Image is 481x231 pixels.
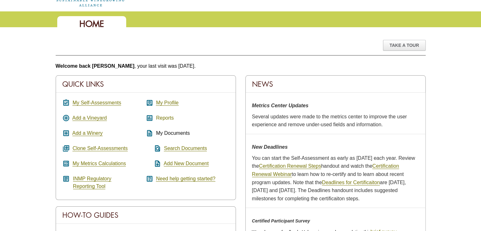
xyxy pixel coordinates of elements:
b: Welcome back [PERSON_NAME] [56,63,135,69]
i: description [146,129,153,137]
i: calculate [62,160,70,167]
a: Add a Winery [72,130,103,136]
em: Certified Participant Survey [252,218,310,223]
a: My Metrics Calculations [72,161,126,166]
i: help_center [146,175,153,183]
a: Certification Renewal Webinar [252,163,399,177]
div: How-To Guides [56,207,236,224]
strong: Metrics Center Updates [252,103,309,108]
span: Several updates were made to the metrics center to improve the user experience and remove under-u... [252,114,407,128]
a: INMP RegulatoryReporting Tool [73,176,112,189]
i: assignment_turned_in [62,99,70,107]
i: add_circle [62,114,70,122]
div: Take A Tour [383,40,426,51]
i: note_add [146,160,161,167]
i: article [62,175,70,183]
i: queue [62,145,70,152]
i: add_box [62,129,70,137]
a: Need help getting started? [156,176,215,182]
a: My Profile [156,100,178,106]
a: Certification Renewal Steps [259,163,321,169]
a: Search Documents [164,146,207,151]
p: You can start the Self-Assessment as early as [DATE] each year. Review the handout and watch the ... [252,154,419,203]
i: account_box [146,99,153,107]
a: Reports [156,115,174,121]
span: Home [79,18,104,29]
div: News [246,76,425,93]
div: Quick Links [56,76,236,93]
a: Deadlines for Certificaiton [322,180,380,185]
a: Clone Self-Assessments [72,146,127,151]
p: , your last visit was [DATE]. [56,62,426,70]
a: Add a Vineyard [72,115,107,121]
a: Add New Document [164,161,209,166]
i: assessment [146,114,153,122]
strong: New Deadlines [252,144,288,150]
span: My Documents [156,130,190,136]
a: My Self-Assessments [72,100,121,106]
i: find_in_page [146,145,161,152]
